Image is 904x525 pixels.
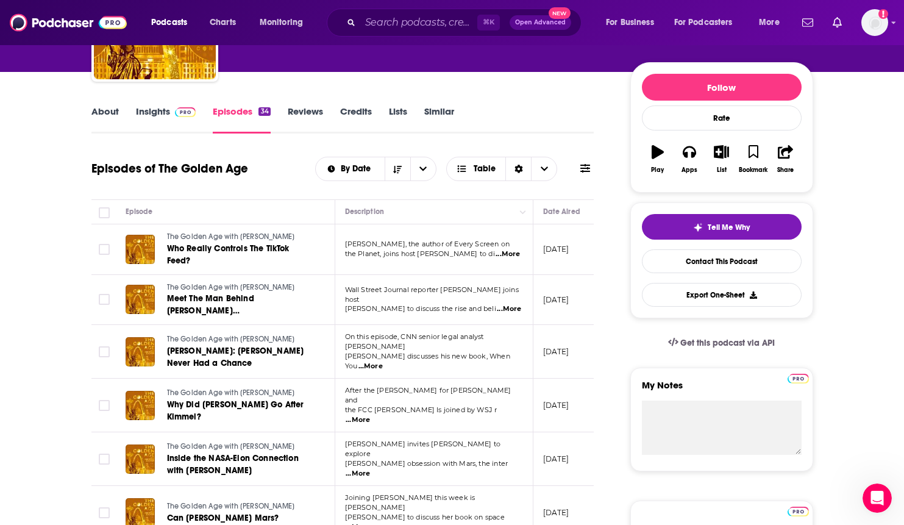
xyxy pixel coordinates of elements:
button: Apps [674,137,705,181]
span: By Date [341,165,375,173]
a: Meet The Man Behind [PERSON_NAME] [DEMOGRAPHIC_DATA] [167,293,313,317]
h2: Choose View [446,157,558,181]
span: Charts [210,14,236,31]
button: Share [769,137,801,181]
p: [DATE] [543,244,569,254]
button: Sort Direction [385,157,410,180]
span: [PERSON_NAME]: [PERSON_NAME] Never Had a Chance [167,346,304,368]
a: Inside the NASA-Elon Connection with [PERSON_NAME] [167,452,313,477]
p: [DATE] [543,507,569,518]
span: For Business [606,14,654,31]
span: ...More [358,362,383,371]
a: The Golden Age with [PERSON_NAME] [167,232,313,243]
span: Joining [PERSON_NAME] this week is [PERSON_NAME] [345,493,475,512]
a: Show notifications dropdown [828,12,847,33]
button: tell me why sparkleTell Me Why [642,214,802,240]
svg: Add a profile image [878,9,888,19]
div: Sort Direction [505,157,531,180]
span: The Golden Age with [PERSON_NAME] [167,232,295,241]
label: My Notes [642,379,802,401]
span: Podcasts [151,14,187,31]
iframe: Intercom live chat [863,484,892,513]
a: Credits [340,105,372,134]
a: [PERSON_NAME]: [PERSON_NAME] Never Had a Chance [167,345,313,370]
div: Apps [682,166,697,174]
a: Lists [389,105,407,134]
button: Export One-Sheet [642,283,802,307]
img: Podchaser Pro [175,107,196,117]
span: [PERSON_NAME] invites [PERSON_NAME] to explore [345,440,501,458]
a: The Golden Age with [PERSON_NAME] [167,282,313,293]
span: For Podcasters [674,14,733,31]
span: Inside the NASA-Elon Connection with [PERSON_NAME] [167,453,299,476]
span: [PERSON_NAME] obsession with Mars, the inter [345,459,508,468]
span: The Golden Age with [PERSON_NAME] [167,283,295,291]
span: [PERSON_NAME] to discuss her book on space [345,513,505,521]
button: List [705,137,737,181]
button: Follow [642,74,802,101]
a: Show notifications dropdown [797,12,818,33]
span: ...More [496,249,520,259]
span: Toggle select row [99,507,110,518]
span: [PERSON_NAME] to discuss the rise and beli [345,304,496,313]
button: open menu [410,157,436,180]
p: [DATE] [543,400,569,410]
span: Who Really Controls The TikTok Feed? [167,243,290,266]
button: open menu [316,165,385,173]
span: ...More [497,304,521,314]
span: Why Did [PERSON_NAME] Go After Kimmel? [167,399,304,422]
span: Tell Me Why [708,223,750,232]
div: Date Aired [543,204,580,219]
span: Monitoring [260,14,303,31]
div: Rate [642,105,802,130]
a: The Golden Age with [PERSON_NAME] [167,334,313,345]
button: Bookmark [738,137,769,181]
button: open menu [666,13,750,32]
img: Podchaser - Follow, Share and Rate Podcasts [10,11,127,34]
span: Can [PERSON_NAME] Mars? [167,513,279,523]
a: Get this podcast via API [658,328,785,358]
button: Column Actions [516,205,530,220]
div: Search podcasts, credits, & more... [338,9,593,37]
span: Toggle select row [99,244,110,255]
a: Similar [424,105,454,134]
span: the Planet, joins host [PERSON_NAME] to di [345,249,495,258]
span: The Golden Age with [PERSON_NAME] [167,388,295,397]
span: ...More [346,415,370,425]
span: The Golden Age with [PERSON_NAME] [167,335,295,343]
img: Podchaser Pro [788,374,809,384]
button: Show profile menu [861,9,888,36]
button: Play [642,137,674,181]
span: ...More [346,469,370,479]
img: User Profile [861,9,888,36]
a: Pro website [788,372,809,384]
div: Share [777,166,794,174]
span: Toggle select row [99,346,110,357]
span: [PERSON_NAME] discusses his new book, When You [345,352,510,370]
span: Open Advanced [515,20,566,26]
span: [PERSON_NAME], the author of Every Screen on [345,240,510,248]
p: [DATE] [543,454,569,464]
a: Why Did [PERSON_NAME] Go After Kimmel? [167,399,313,423]
span: ⌘ K [477,15,500,30]
span: Toggle select row [99,400,110,411]
span: After the [PERSON_NAME] for [PERSON_NAME] and [345,386,511,404]
span: Meet The Man Behind [PERSON_NAME] [DEMOGRAPHIC_DATA] [167,293,258,328]
span: Toggle select row [99,454,110,465]
span: More [759,14,780,31]
button: open menu [597,13,669,32]
img: Podchaser Pro [788,507,809,516]
input: Search podcasts, credits, & more... [360,13,477,32]
a: Pro website [788,505,809,516]
p: [DATE] [543,346,569,357]
span: Logged in as hmill [861,9,888,36]
a: The Golden Age with [PERSON_NAME] [167,388,313,399]
a: Reviews [288,105,323,134]
span: Toggle select row [99,294,110,305]
span: On this episode, CNN senior legal analyst [PERSON_NAME] [345,332,484,351]
span: Table [474,165,496,173]
button: open menu [750,13,795,32]
h2: Choose List sort [315,157,436,181]
span: The Golden Age with [PERSON_NAME] [167,502,295,510]
span: Get this podcast via API [680,338,775,348]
